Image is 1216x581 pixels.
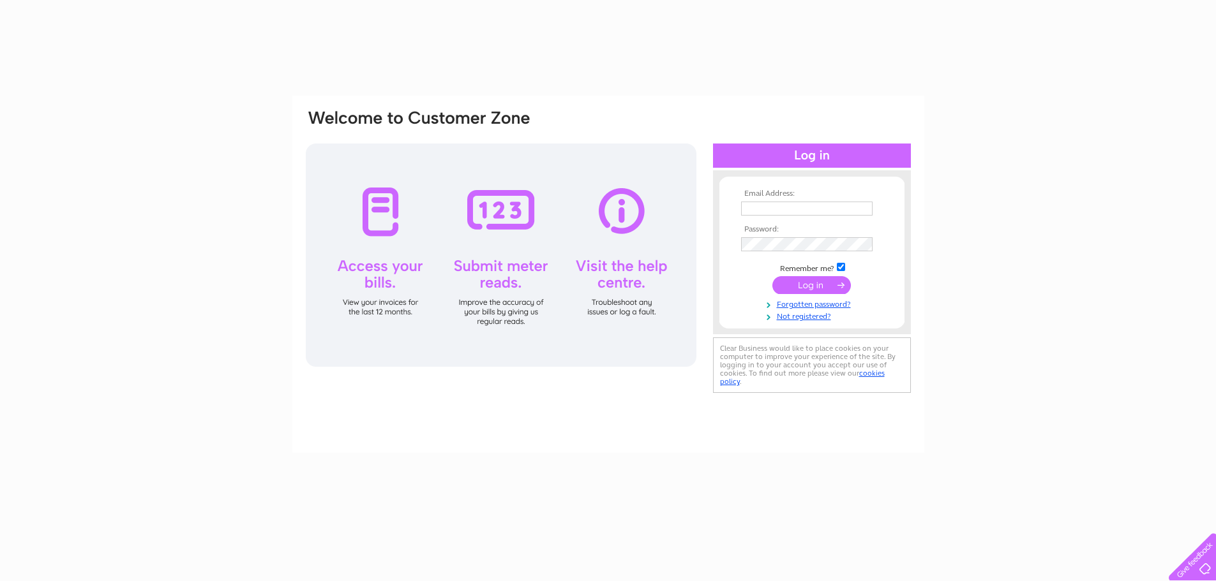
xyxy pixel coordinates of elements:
a: Not registered? [741,309,886,321]
input: Submit [772,276,851,294]
a: cookies policy [720,369,885,386]
td: Remember me? [738,261,886,274]
a: Forgotten password? [741,297,886,309]
div: Clear Business would like to place cookies on your computer to improve your experience of the sit... [713,337,911,393]
th: Email Address: [738,189,886,198]
th: Password: [738,225,886,234]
